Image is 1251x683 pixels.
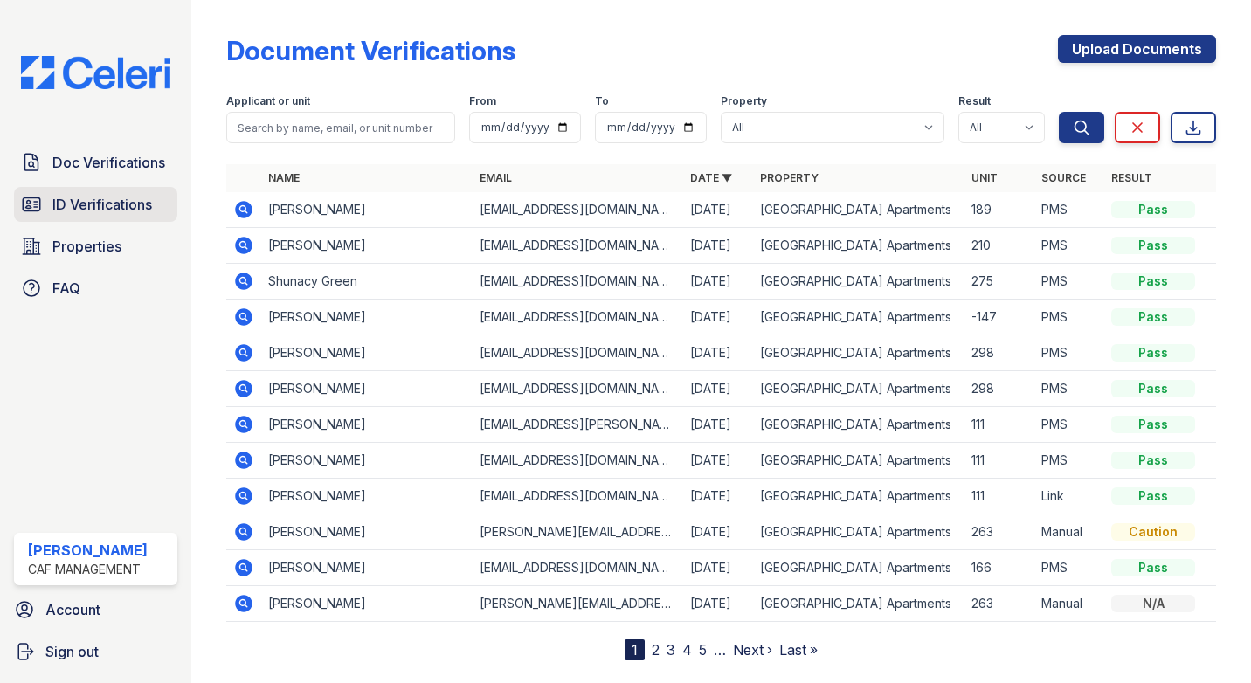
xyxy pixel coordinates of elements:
[1034,407,1104,443] td: PMS
[964,407,1034,443] td: 111
[261,264,473,300] td: Shunacy Green
[14,229,177,264] a: Properties
[683,300,753,335] td: [DATE]
[52,236,121,257] span: Properties
[469,94,496,108] label: From
[714,639,726,660] span: …
[964,586,1034,622] td: 263
[28,561,148,578] div: CAF Management
[683,335,753,371] td: [DATE]
[261,192,473,228] td: [PERSON_NAME]
[1111,171,1152,184] a: Result
[261,586,473,622] td: [PERSON_NAME]
[473,514,684,550] td: [PERSON_NAME][EMAIL_ADDRESS][PERSON_NAME][DOMAIN_NAME]
[261,371,473,407] td: [PERSON_NAME]
[753,300,964,335] td: [GEOGRAPHIC_DATA] Apartments
[1111,344,1195,362] div: Pass
[1034,300,1104,335] td: PMS
[268,171,300,184] a: Name
[473,550,684,586] td: [EMAIL_ADDRESS][DOMAIN_NAME]
[473,300,684,335] td: [EMAIL_ADDRESS][DOMAIN_NAME]
[1034,479,1104,514] td: Link
[667,641,675,659] a: 3
[971,171,998,184] a: Unit
[753,371,964,407] td: [GEOGRAPHIC_DATA] Apartments
[261,479,473,514] td: [PERSON_NAME]
[261,228,473,264] td: [PERSON_NAME]
[52,194,152,215] span: ID Verifications
[964,371,1034,407] td: 298
[473,335,684,371] td: [EMAIL_ADDRESS][DOMAIN_NAME]
[682,641,692,659] a: 4
[261,300,473,335] td: [PERSON_NAME]
[964,335,1034,371] td: 298
[1041,171,1086,184] a: Source
[1111,380,1195,397] div: Pass
[595,94,609,108] label: To
[699,641,707,659] a: 5
[1111,523,1195,541] div: Caution
[1111,595,1195,612] div: N/A
[226,35,515,66] div: Document Verifications
[964,228,1034,264] td: 210
[52,278,80,299] span: FAQ
[683,264,753,300] td: [DATE]
[683,550,753,586] td: [DATE]
[1034,443,1104,479] td: PMS
[753,479,964,514] td: [GEOGRAPHIC_DATA] Apartments
[625,639,645,660] div: 1
[721,94,767,108] label: Property
[473,479,684,514] td: [EMAIL_ADDRESS][DOMAIN_NAME]
[753,335,964,371] td: [GEOGRAPHIC_DATA] Apartments
[261,443,473,479] td: [PERSON_NAME]
[28,540,148,561] div: [PERSON_NAME]
[473,264,684,300] td: [EMAIL_ADDRESS][DOMAIN_NAME]
[1111,308,1195,326] div: Pass
[753,264,964,300] td: [GEOGRAPHIC_DATA] Apartments
[261,514,473,550] td: [PERSON_NAME]
[480,171,512,184] a: Email
[45,599,100,620] span: Account
[753,192,964,228] td: [GEOGRAPHIC_DATA] Apartments
[473,407,684,443] td: [EMAIL_ADDRESS][PERSON_NAME][DOMAIN_NAME]
[1111,452,1195,469] div: Pass
[226,112,455,143] input: Search by name, email, or unit number
[1034,550,1104,586] td: PMS
[760,171,819,184] a: Property
[753,443,964,479] td: [GEOGRAPHIC_DATA] Apartments
[261,407,473,443] td: [PERSON_NAME]
[14,145,177,180] a: Doc Verifications
[683,192,753,228] td: [DATE]
[473,371,684,407] td: [EMAIL_ADDRESS][DOMAIN_NAME]
[226,94,310,108] label: Applicant or unit
[7,56,184,89] img: CE_Logo_Blue-a8612792a0a2168367f1c8372b55b34899dd931a85d93a1a3d3e32e68fde9ad4.png
[45,641,99,662] span: Sign out
[1111,416,1195,433] div: Pass
[1111,487,1195,505] div: Pass
[14,271,177,306] a: FAQ
[1111,201,1195,218] div: Pass
[14,187,177,222] a: ID Verifications
[683,586,753,622] td: [DATE]
[964,479,1034,514] td: 111
[964,443,1034,479] td: 111
[683,479,753,514] td: [DATE]
[1111,237,1195,254] div: Pass
[964,300,1034,335] td: -147
[964,264,1034,300] td: 275
[964,550,1034,586] td: 166
[1034,264,1104,300] td: PMS
[1034,335,1104,371] td: PMS
[52,152,165,173] span: Doc Verifications
[473,192,684,228] td: [EMAIL_ADDRESS][DOMAIN_NAME]
[958,94,991,108] label: Result
[7,592,184,627] a: Account
[7,634,184,669] a: Sign out
[733,641,772,659] a: Next ›
[753,407,964,443] td: [GEOGRAPHIC_DATA] Apartments
[652,641,660,659] a: 2
[683,514,753,550] td: [DATE]
[753,228,964,264] td: [GEOGRAPHIC_DATA] Apartments
[1111,273,1195,290] div: Pass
